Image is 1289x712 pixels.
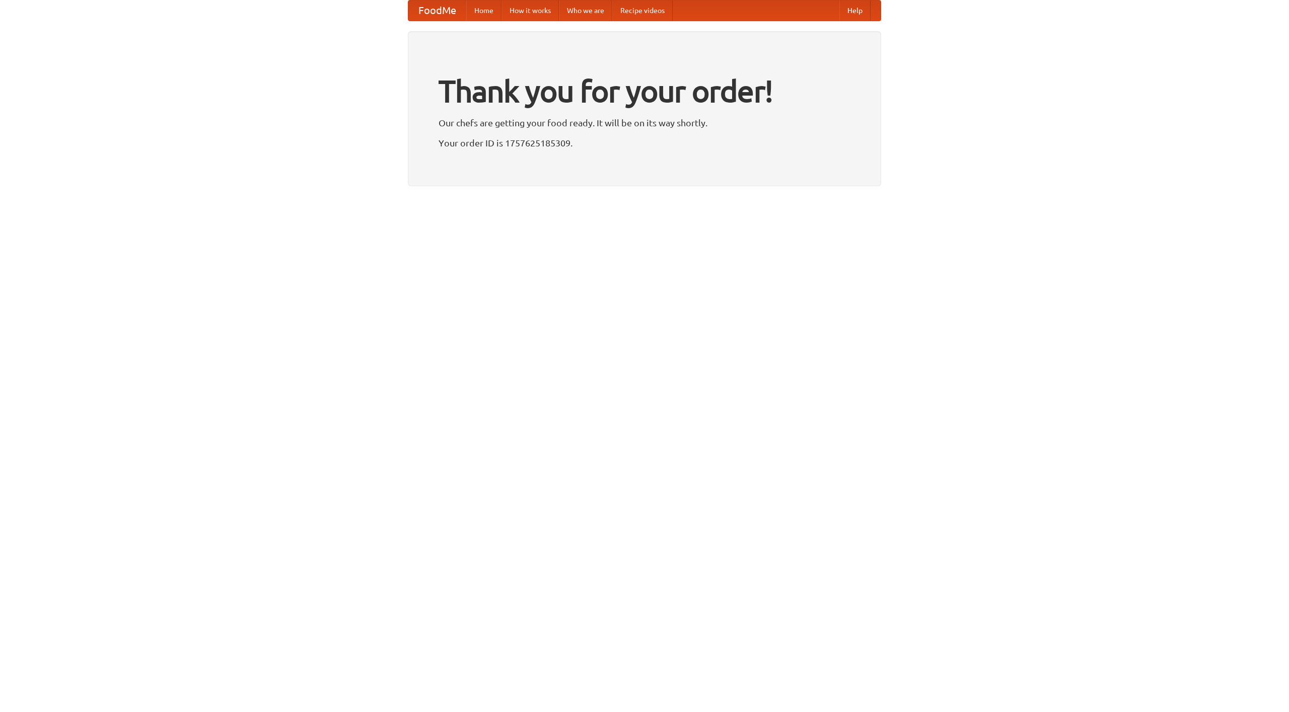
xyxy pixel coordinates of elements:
p: Our chefs are getting your food ready. It will be on its way shortly. [439,115,850,130]
a: How it works [502,1,559,21]
a: Recipe videos [612,1,673,21]
a: FoodMe [408,1,466,21]
a: Home [466,1,502,21]
p: Your order ID is 1757625185309. [439,135,850,150]
a: Help [839,1,871,21]
h1: Thank you for your order! [439,67,850,115]
a: Who we are [559,1,612,21]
